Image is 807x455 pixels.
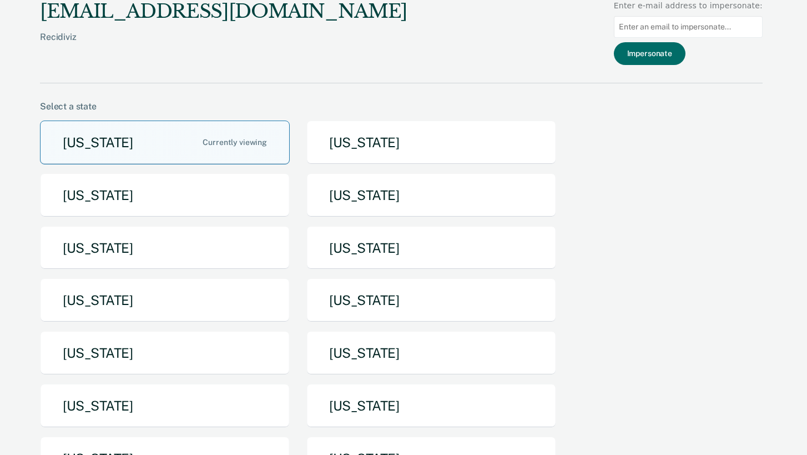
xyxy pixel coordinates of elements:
[306,121,556,164] button: [US_STATE]
[40,226,290,270] button: [US_STATE]
[306,278,556,322] button: [US_STATE]
[40,331,290,375] button: [US_STATE]
[40,121,290,164] button: [US_STATE]
[306,331,556,375] button: [US_STATE]
[40,32,407,60] div: Recidiviz
[614,16,763,38] input: Enter an email to impersonate...
[306,226,556,270] button: [US_STATE]
[306,384,556,428] button: [US_STATE]
[40,278,290,322] button: [US_STATE]
[614,42,685,65] button: Impersonate
[40,101,763,112] div: Select a state
[40,384,290,428] button: [US_STATE]
[40,173,290,217] button: [US_STATE]
[306,173,556,217] button: [US_STATE]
